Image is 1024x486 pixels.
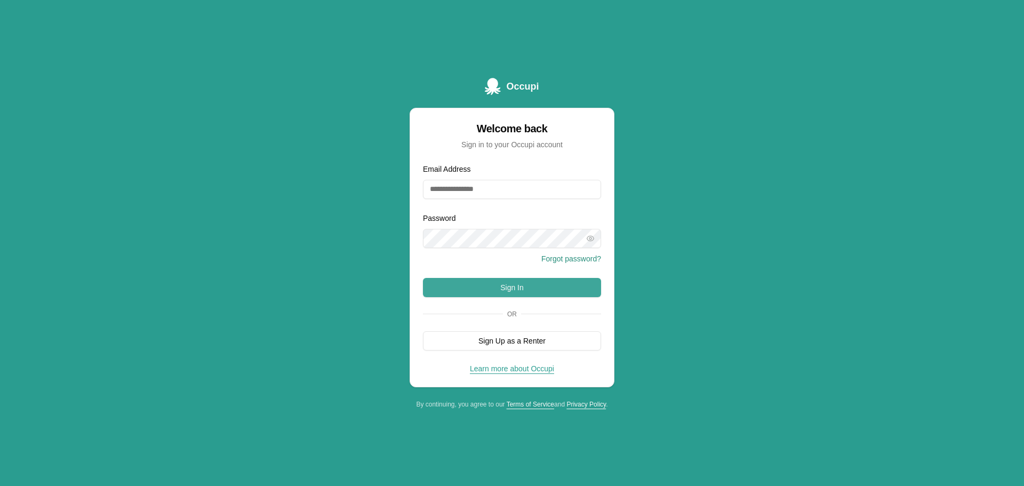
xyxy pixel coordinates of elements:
[423,214,455,222] label: Password
[541,253,601,264] button: Forgot password?
[423,165,470,173] label: Email Address
[423,331,601,350] button: Sign Up as a Renter
[410,400,614,409] div: By continuing, you agree to our and .
[507,401,554,408] a: Terms of Service
[485,78,539,95] a: Occupi
[423,139,601,150] div: Sign in to your Occupi account
[423,121,601,136] div: Welcome back
[566,401,606,408] a: Privacy Policy
[423,278,601,297] button: Sign In
[503,310,521,318] span: Or
[506,79,539,94] span: Occupi
[470,364,554,373] a: Learn more about Occupi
